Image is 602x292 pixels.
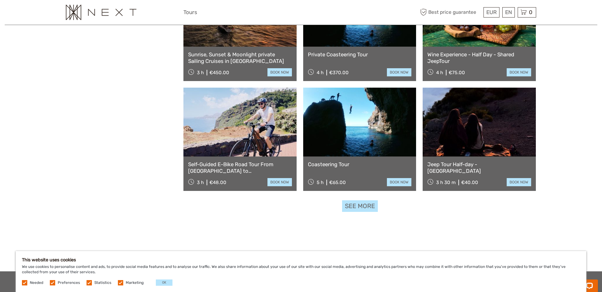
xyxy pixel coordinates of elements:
a: book now [507,68,531,76]
a: book now [387,68,411,76]
label: Statistics [94,280,111,285]
a: Wine Experience - Half Day - Shared JeepTour [427,51,531,64]
span: 4 h [436,70,443,75]
span: 3 h 30 m [436,180,456,185]
span: 3 h [197,70,204,75]
div: EN [502,7,515,18]
button: OK [156,279,172,286]
a: Private Coasteering Tour [308,51,412,58]
label: Preferences [58,280,80,285]
div: €75.00 [449,70,465,75]
label: Marketing [126,280,144,285]
div: €450.00 [209,70,229,75]
p: Chat now [9,11,71,16]
a: Coasteering Tour [308,161,412,167]
div: €370.00 [329,70,349,75]
a: See more [342,200,378,212]
img: 3282-a978e506-1cde-4c38-be18-ebef36df7ad8_logo_small.png [66,5,136,20]
a: Tours [183,8,197,17]
label: Needed [30,280,43,285]
span: 5 h [317,180,324,185]
a: book now [387,178,411,186]
h5: This website uses cookies [22,257,580,263]
a: book now [267,68,292,76]
div: €65.00 [329,180,346,185]
span: 4 h [317,70,324,75]
div: We use cookies to personalise content and ads, to provide social media features and to analyse ou... [16,251,586,292]
span: 0 [528,9,533,15]
a: Self-Guided E-Bike Road Tour From [GEOGRAPHIC_DATA] to [GEOGRAPHIC_DATA] [188,161,292,174]
span: Best price guarantee [419,7,482,18]
button: Open LiveChat chat widget [72,10,80,17]
span: EUR [486,9,497,15]
div: €48.00 [209,180,226,185]
div: €40.00 [461,180,478,185]
span: 3 h [197,180,204,185]
a: book now [507,178,531,186]
a: book now [267,178,292,186]
a: Jeep Tour Half-day - [GEOGRAPHIC_DATA] [427,161,531,174]
a: Sunrise, Sunset & Moonlight private Sailing Cruises in [GEOGRAPHIC_DATA] [188,51,292,64]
